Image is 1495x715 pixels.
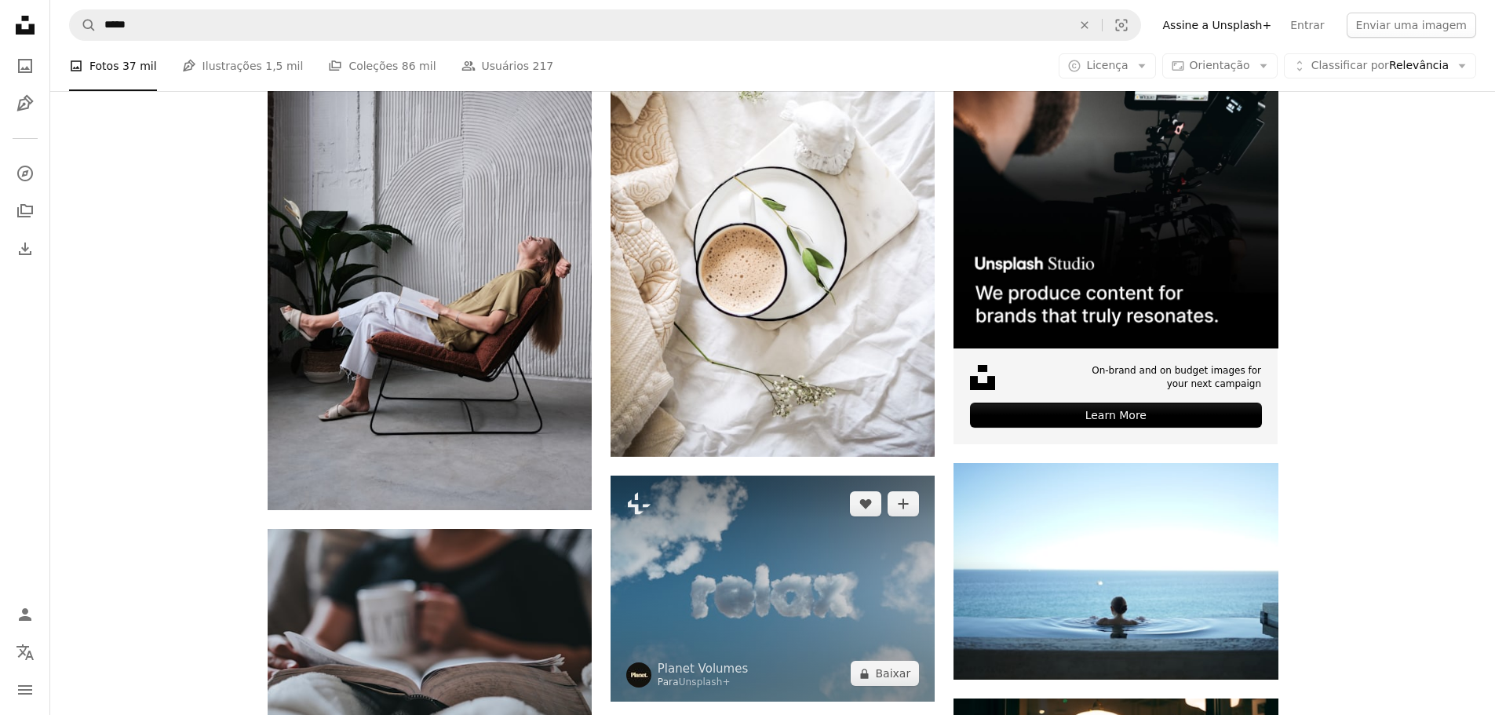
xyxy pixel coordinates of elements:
[954,564,1278,578] a: woman in water pool
[1162,53,1278,78] button: Orientação
[265,57,303,75] span: 1,5 mil
[1086,59,1128,71] span: Licença
[626,662,651,688] img: Ir para o perfil de Planet Volumes
[970,403,1261,428] div: Learn More
[9,674,41,706] button: Menu
[679,677,731,688] a: Unsplash+
[9,88,41,119] a: Ilustrações
[9,599,41,630] a: Entrar / Cadastrar-se
[611,476,935,702] img: uma palavra feita de nuvens no céu
[658,677,748,689] div: Para
[1281,13,1333,38] a: Entrar
[611,24,935,456] img: xícara de chá branca cheia de café
[533,57,554,75] span: 217
[888,491,919,516] button: Adicionar à coleção
[402,57,436,75] span: 86 mil
[1284,53,1476,78] button: Classificar porRelevância
[9,195,41,227] a: Coleções
[9,637,41,668] button: Idioma
[658,661,748,677] a: Planet Volumes
[182,41,304,91] a: Ilustrações 1,5 mil
[611,233,935,247] a: xícara de chá branca cheia de café
[851,661,919,686] button: Baixar
[9,9,41,44] a: Início — Unsplash
[9,50,41,82] a: Fotos
[954,463,1278,679] img: woman in water pool
[850,491,881,516] button: Curtir
[954,24,1278,348] img: file-1715652217532-464736461acbimage
[9,233,41,264] a: Histórico de downloads
[1067,10,1102,40] button: Limpar
[1059,53,1155,78] button: Licença
[970,365,995,390] img: file-1631678316303-ed18b8b5cb9cimage
[268,260,592,274] a: uma pessoa deitada em uma cadeira
[611,581,935,595] a: uma palavra feita de nuvens no céu
[268,630,592,644] a: pessoa segurando caneca de café
[9,158,41,189] a: Explorar
[70,10,97,40] button: Pesquise na Unsplash
[328,41,436,91] a: Coleções 86 mil
[69,9,1141,41] form: Pesquise conteúdo visual em todo o site
[1154,13,1282,38] a: Assine a Unsplash+
[1311,58,1449,74] span: Relevância
[954,24,1278,444] a: On-brand and on budget images for your next campaignLearn More
[1103,10,1140,40] button: Pesquisa visual
[1190,59,1250,71] span: Orientação
[1083,364,1261,391] span: On-brand and on budget images for your next campaign
[268,24,592,510] img: uma pessoa deitada em uma cadeira
[1311,59,1389,71] span: Classificar por
[1347,13,1476,38] button: Enviar uma imagem
[461,41,554,91] a: Usuários 217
